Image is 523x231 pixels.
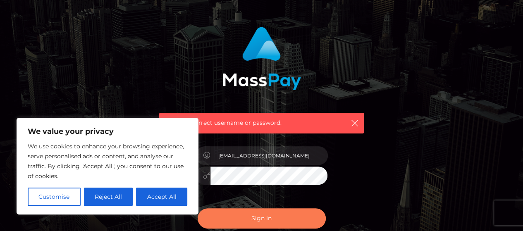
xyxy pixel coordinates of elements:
img: MassPay Login [222,27,301,90]
div: We value your privacy [17,118,198,214]
input: Username... [210,146,328,165]
button: Customise [28,188,81,206]
button: Accept All [136,188,187,206]
span: Incorrect username or password. [186,119,337,127]
p: We use cookies to enhance your browsing experience, serve personalised ads or content, and analys... [28,141,187,181]
button: Sign in [198,208,326,229]
button: Reject All [84,188,133,206]
p: We value your privacy [28,126,187,136]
